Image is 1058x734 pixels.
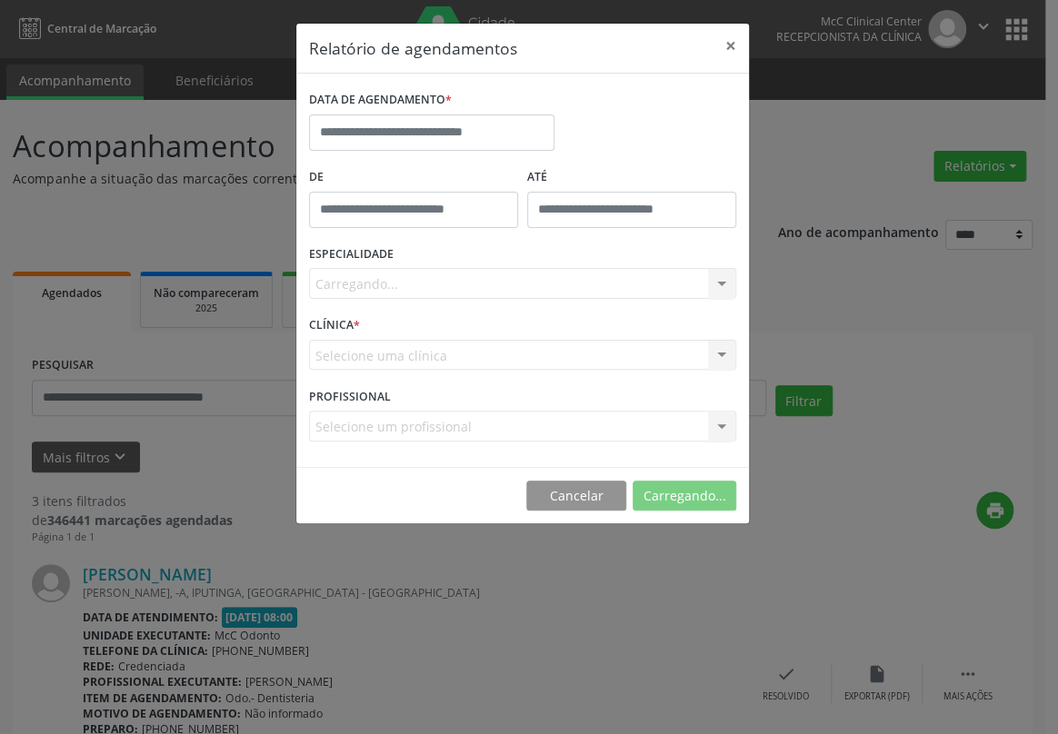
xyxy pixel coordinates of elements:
[309,36,517,60] h5: Relatório de agendamentos
[309,164,518,192] label: De
[309,86,452,114] label: DATA DE AGENDAMENTO
[309,312,360,340] label: CLÍNICA
[309,382,391,411] label: PROFISSIONAL
[633,481,736,511] button: Carregando...
[309,241,394,269] label: ESPECIALIDADE
[527,164,736,192] label: ATÉ
[713,24,749,68] button: Close
[526,481,626,511] button: Cancelar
